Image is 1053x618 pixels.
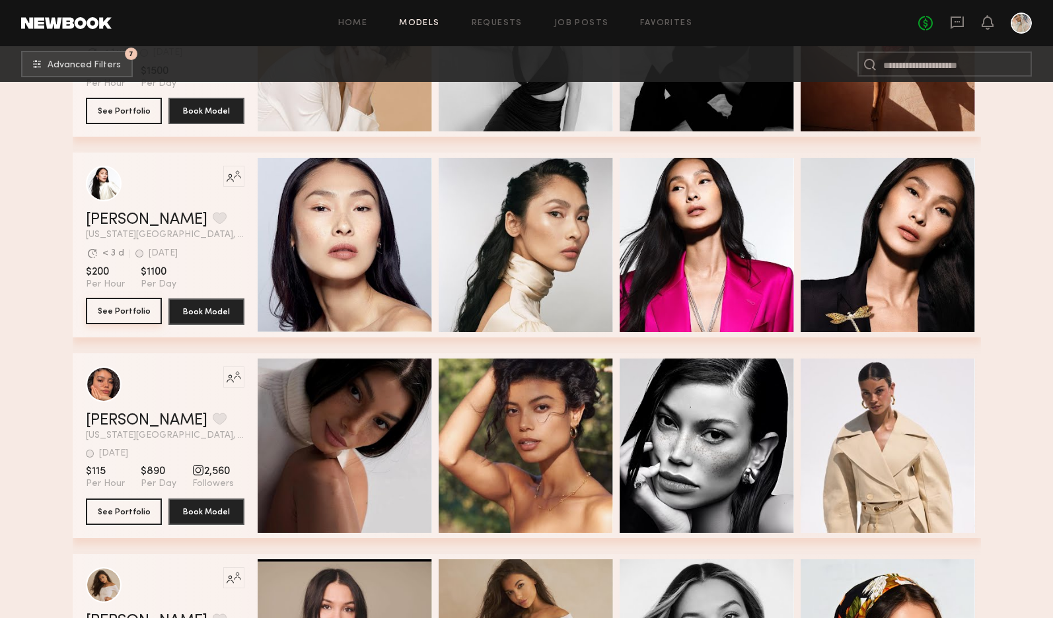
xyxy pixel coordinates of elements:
span: $890 [141,465,176,478]
span: Per Hour [86,478,125,490]
span: 7 [129,51,133,57]
span: Followers [192,478,234,490]
a: Requests [472,19,523,28]
button: See Portfolio [86,98,162,124]
span: [US_STATE][GEOGRAPHIC_DATA], [GEOGRAPHIC_DATA] [86,230,244,240]
button: Book Model [168,498,244,525]
button: Book Model [168,298,244,325]
a: Home [338,19,368,28]
span: 2,560 [192,465,234,478]
span: $200 [86,265,125,279]
span: Per Hour [86,78,125,90]
div: [DATE] [99,449,128,458]
span: [US_STATE][GEOGRAPHIC_DATA], [GEOGRAPHIC_DATA] [86,431,244,440]
a: Job Posts [554,19,609,28]
div: [DATE] [149,249,178,258]
span: Per Day [141,478,176,490]
span: Per Hour [86,279,125,291]
span: Per Day [141,279,176,291]
a: [PERSON_NAME] [86,212,207,228]
a: [PERSON_NAME] [86,413,207,429]
a: See Portfolio [86,298,162,325]
a: Favorites [640,19,692,28]
span: Advanced Filters [48,61,121,70]
a: Models [399,19,439,28]
button: See Portfolio [86,498,162,525]
div: < 3 d [102,249,124,258]
button: See Portfolio [86,298,162,324]
span: $1100 [141,265,176,279]
span: Per Day [141,78,176,90]
span: $115 [86,465,125,478]
button: Book Model [168,98,244,124]
button: 7Advanced Filters [21,51,133,77]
